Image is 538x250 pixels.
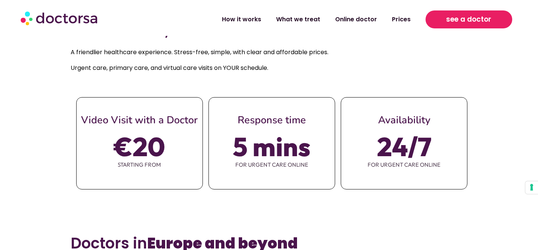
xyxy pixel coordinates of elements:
span: Video Visit with a Doctor [81,113,198,127]
a: Prices [384,11,418,28]
span: see a doctor [446,13,491,25]
a: What we treat [269,11,328,28]
span: Availability [378,113,430,127]
span: starting from [77,157,202,173]
button: Your consent preferences for tracking technologies [525,181,538,194]
span: €20 [114,136,165,157]
a: How it works [214,11,269,28]
h2: Real doctors, [71,22,468,40]
span: Response time [238,113,306,127]
p: A friendlier healthcare experience. Stress-free, simple, with clear and affordable prices. [71,47,468,58]
span: 5 mins [233,136,310,157]
a: Online doctor [328,11,384,28]
nav: Menu [142,11,418,28]
span: for urgent care online [209,157,335,173]
a: see a doctor [426,10,512,28]
p: Urgent care, primary care, and virtual care visits on YOUR schedule. [71,63,468,73]
span: 24/7 [377,136,432,157]
span: for urgent care online [341,157,467,173]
